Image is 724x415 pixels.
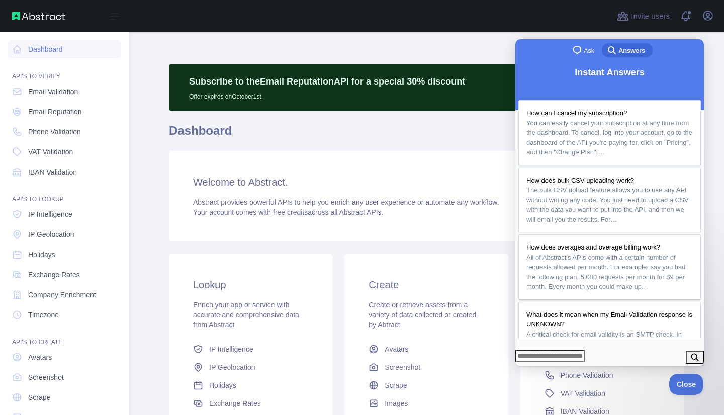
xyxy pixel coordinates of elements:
[28,372,64,382] span: Screenshot
[189,340,312,358] a: IP Intelligence
[8,123,121,141] a: Phone Validation
[189,358,312,376] a: IP Geolocation
[209,344,253,354] span: IP Intelligence
[561,388,605,398] span: VAT Validation
[515,39,704,366] iframe: Help Scout Beacon - Live Chat, Contact Form, and Knowledge Base
[615,8,672,24] button: Invite users
[365,340,488,358] a: Avatars
[8,266,121,284] a: Exchange Rates
[540,366,664,384] a: Phone Validation
[28,310,59,320] span: Timezone
[193,208,383,216] span: Your account comes with across all Abstract APIs.
[8,103,121,121] a: Email Reputation
[193,175,660,189] h3: Welcome to Abstract.
[369,278,484,292] h3: Create
[273,208,308,216] span: free credits
[8,60,121,80] div: API'S TO VERIFY
[209,398,261,408] span: Exchange Rates
[28,229,74,239] span: IP Geolocation
[8,163,121,181] a: IBAN Validation
[8,245,121,264] a: Holidays
[12,12,65,20] img: Abstract API
[28,127,81,137] span: Phone Validation
[28,167,77,177] span: IBAN Validation
[385,380,407,390] span: Scrape
[8,143,121,161] a: VAT Validation
[11,272,177,289] span: What does it mean when my Email Validation response is UNKNOWN?
[28,290,96,300] span: Company Enrichment
[28,107,82,117] span: Email Reputation
[385,362,420,372] span: Screenshot
[8,306,121,324] a: Timezone
[209,362,255,372] span: IP Geolocation
[8,205,121,223] a: IP Intelligence
[369,301,476,329] span: Create or retrieve assets from a variety of data collected or created by Abtract
[189,376,312,394] a: Holidays
[385,398,408,408] span: Images
[8,82,121,101] a: Email Validation
[8,183,121,203] div: API'S TO LOOKUP
[561,370,613,380] span: Phone Validation
[631,11,670,22] span: Invite users
[385,344,408,354] span: Avatars
[8,286,121,304] a: Company Enrichment
[8,388,121,406] a: Scrape
[8,225,121,243] a: IP Geolocation
[365,394,488,412] a: Images
[28,147,73,157] span: VAT Validation
[28,87,78,97] span: Email Validation
[3,263,186,338] a: What does it mean when my Email Validation response is UNKNOWN?A critical check for email validit...
[193,278,308,292] h3: Lookup
[189,74,465,89] p: Subscribe to the Email Reputation API for a special 30 % discount
[28,209,72,219] span: IP Intelligence
[11,291,171,328] span: A critical check for email validity is an SMTP check. In this case, Abstract will actually attemp...
[193,301,299,329] span: Enrich your app or service with accurate and comprehensive data from Abstract
[28,270,80,280] span: Exchange Rates
[669,374,704,395] iframe: Help Scout Beacon - Close
[8,40,121,58] a: Dashboard
[28,392,50,402] span: Scrape
[169,123,684,147] h1: Dashboard
[189,394,312,412] a: Exchange Rates
[209,380,236,390] span: Holidays
[8,348,121,366] a: Avatars
[365,376,488,394] a: Scrape
[28,352,52,362] span: Avatars
[8,326,121,346] div: API'S TO CREATE
[365,358,488,376] a: Screenshot
[540,384,664,402] a: VAT Validation
[193,198,499,206] span: Abstract provides powerful APIs to help you enrich any user experience or automate any workflow.
[8,368,121,386] a: Screenshot
[189,89,465,101] p: Offer expires on October 1st.
[28,250,55,260] span: Holidays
